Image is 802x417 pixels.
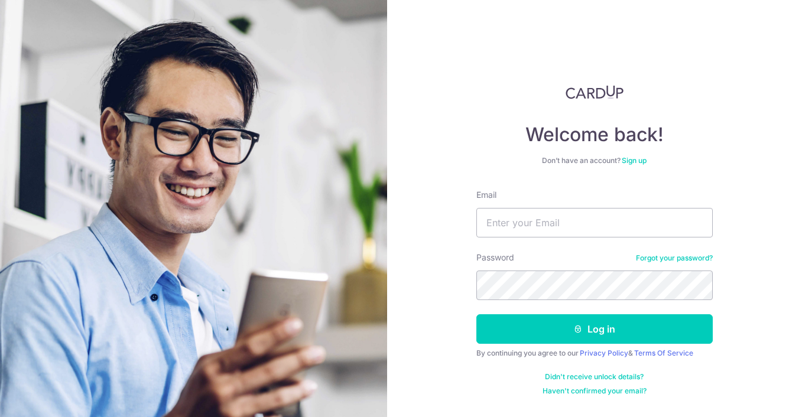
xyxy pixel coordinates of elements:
[543,386,647,396] a: Haven't confirmed your email?
[622,156,647,165] a: Sign up
[634,348,693,357] a: Terms Of Service
[476,314,713,344] button: Log in
[476,348,713,358] div: By continuing you agree to our &
[476,123,713,146] h4: Welcome back!
[476,208,713,237] input: Enter your Email
[476,252,514,263] label: Password
[545,372,644,382] a: Didn't receive unlock details?
[566,85,624,99] img: CardUp Logo
[636,253,713,263] a: Forgot your password?
[476,189,496,201] label: Email
[476,156,713,165] div: Don’t have an account?
[580,348,628,357] a: Privacy Policy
